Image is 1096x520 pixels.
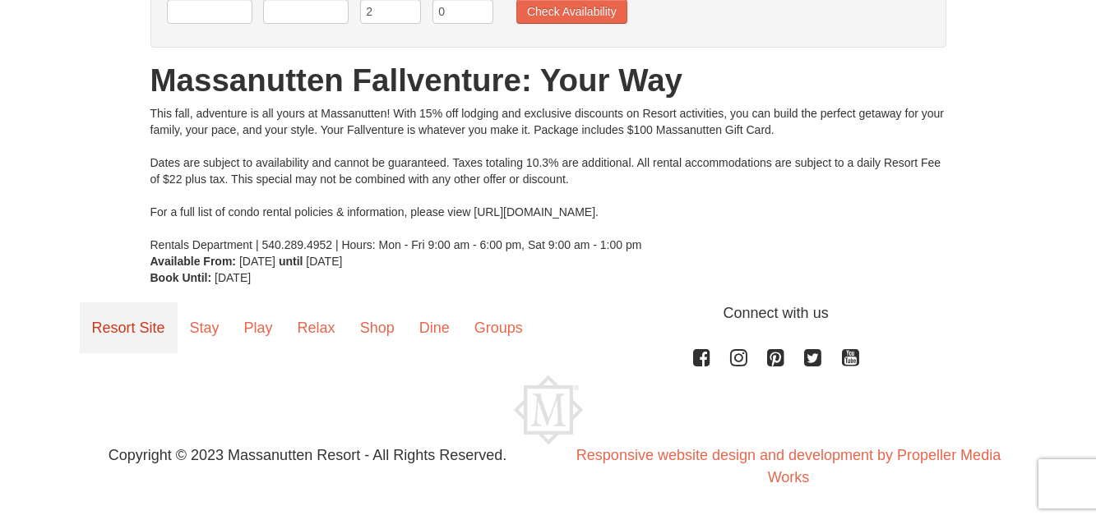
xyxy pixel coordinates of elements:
a: Dine [407,302,462,353]
strong: Book Until: [150,271,212,284]
span: [DATE] [215,271,251,284]
a: Groups [462,302,535,353]
div: This fall, adventure is all yours at Massanutten! With 15% off lodging and exclusive discounts on... [150,105,946,253]
img: Massanutten Resort Logo [514,375,583,444]
strong: Available From: [150,255,237,268]
a: Responsive website design and development by Propeller Media Works [576,447,1001,485]
a: Stay [178,302,232,353]
span: [DATE] [239,255,275,268]
p: Copyright © 2023 Massanutten Resort - All Rights Reserved. [67,444,548,467]
strong: until [279,255,303,268]
a: Resort Site [80,302,178,353]
span: [DATE] [306,255,342,268]
a: Shop [348,302,407,353]
a: Play [232,302,285,353]
a: Relax [285,302,348,353]
p: Connect with us [80,302,1017,324]
h1: Massanutten Fallventure: Your Way [150,64,946,97]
